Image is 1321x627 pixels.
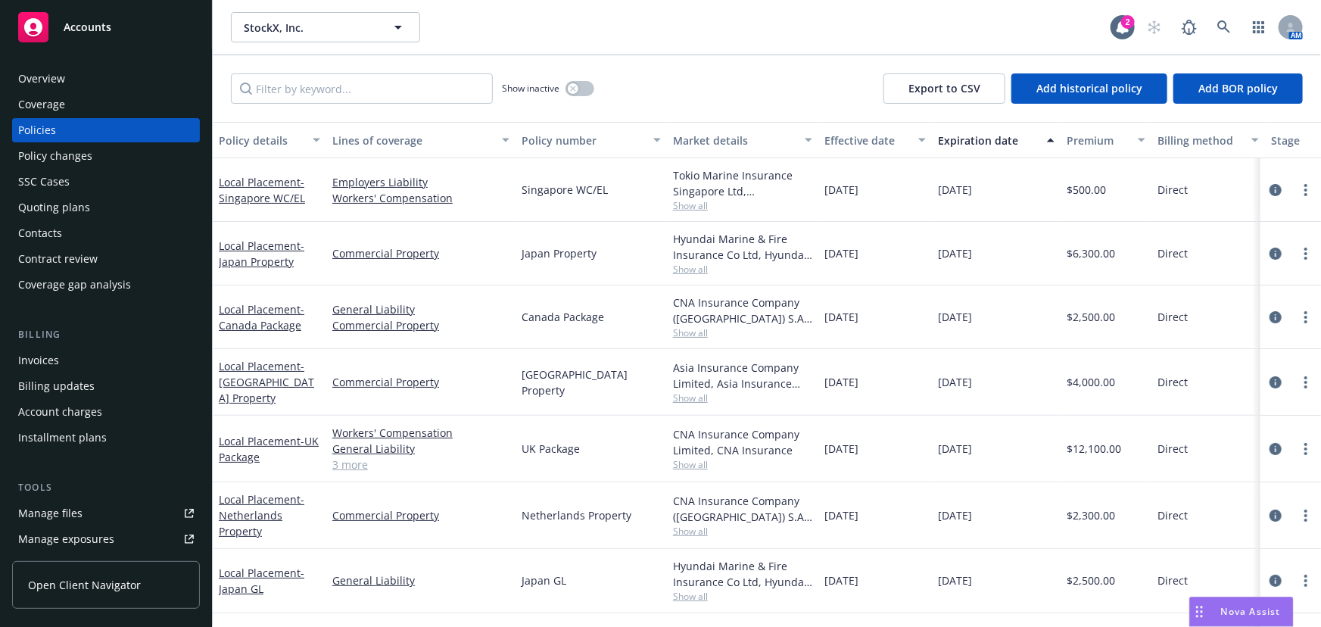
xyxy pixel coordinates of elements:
div: Account charges [18,400,102,424]
div: CNA Insurance Company ([GEOGRAPHIC_DATA]) S.A., CNA Insurance [673,493,812,525]
button: StockX, Inc. [231,12,420,42]
span: Direct [1157,507,1188,523]
div: Invoices [18,348,59,373]
a: circleInformation [1266,373,1285,391]
a: Accounts [12,6,200,48]
span: [DATE] [824,441,858,457]
a: Account charges [12,400,200,424]
div: Policy details [219,133,304,148]
a: Invoices [12,348,200,373]
input: Filter by keyword... [231,73,493,104]
a: circleInformation [1266,572,1285,590]
span: - Netherlands Property [219,492,304,538]
a: Overview [12,67,200,91]
a: more [1297,440,1315,458]
div: Expiration date [938,133,1038,148]
div: Coverage [18,92,65,117]
span: - Singapore WC/EL [219,175,305,205]
div: CNA Insurance Company Limited, CNA Insurance [673,426,812,458]
span: [DATE] [938,182,972,198]
div: Hyundai Marine & Fire Insurance Co Ltd, Hyundai Insurance [673,231,812,263]
div: Billing updates [18,374,95,398]
a: circleInformation [1266,507,1285,525]
div: Lines of coverage [332,133,493,148]
div: Manage files [18,501,83,526]
a: Billing updates [12,374,200,398]
a: General Liability [332,441,509,457]
a: 3 more [332,457,509,473]
a: Start snowing [1139,12,1170,42]
span: Netherlands Property [522,507,631,523]
div: SSC Cases [18,170,70,194]
a: Contract review [12,247,200,271]
span: Direct [1157,572,1188,588]
span: Direct [1157,374,1188,390]
span: Show inactive [502,82,559,95]
a: Search [1209,12,1239,42]
span: [DATE] [824,182,858,198]
a: Local Placement [219,239,304,269]
a: Local Placement [219,359,314,405]
a: Contacts [12,221,200,245]
div: Asia Insurance Company Limited, Asia Insurance Company Limited [673,360,812,391]
a: more [1297,245,1315,263]
span: Japan GL [522,572,566,588]
a: Quoting plans [12,195,200,220]
a: Coverage [12,92,200,117]
a: Switch app [1244,12,1274,42]
span: Export to CSV [908,81,980,95]
span: - Japan GL [219,566,304,596]
span: Nova Assist [1221,605,1281,618]
button: Policy number [516,122,667,158]
a: Manage files [12,501,200,526]
button: Nova Assist [1189,597,1294,627]
span: Show all [673,458,812,471]
div: Drag to move [1190,597,1209,626]
a: circleInformation [1266,181,1285,199]
a: Commercial Property [332,374,509,390]
span: Show all [673,199,812,212]
div: Stage [1271,133,1318,148]
div: Policies [18,118,56,142]
span: $4,000.00 [1067,374,1115,390]
span: [DATE] [938,374,972,390]
div: Tokio Marine Insurance Singapore Ltd, [GEOGRAPHIC_DATA] Marine America [673,167,812,199]
span: [DATE] [824,507,858,523]
span: Show all [673,525,812,538]
a: more [1297,373,1315,391]
span: Japan Property [522,245,597,261]
span: Show all [673,590,812,603]
span: $500.00 [1067,182,1106,198]
span: [DATE] [824,374,858,390]
span: Show all [673,263,812,276]
a: Local Placement [219,175,305,205]
a: Report a Bug [1174,12,1204,42]
button: Expiration date [932,122,1061,158]
span: [DATE] [938,245,972,261]
span: [DATE] [824,245,858,261]
button: Policy details [213,122,326,158]
span: $6,300.00 [1067,245,1115,261]
div: 2 [1121,15,1135,29]
a: General Liability [332,572,509,588]
a: Installment plans [12,426,200,450]
div: Billing [12,327,200,342]
span: Add BOR policy [1198,81,1278,95]
span: [DATE] [824,572,858,588]
a: Commercial Property [332,507,509,523]
div: Billing method [1157,133,1242,148]
button: Lines of coverage [326,122,516,158]
button: Add historical policy [1011,73,1167,104]
span: - [GEOGRAPHIC_DATA] Property [219,359,314,405]
span: StockX, Inc. [244,20,375,36]
button: Effective date [818,122,932,158]
span: [DATE] [938,572,972,588]
div: Hyundai Marine & Fire Insurance Co Ltd, Hyundai Insurance [673,558,812,590]
a: Policies [12,118,200,142]
a: circleInformation [1266,245,1285,263]
span: [DATE] [938,507,972,523]
span: [GEOGRAPHIC_DATA] Property [522,367,661,398]
span: $2,300.00 [1067,507,1115,523]
span: Accounts [64,21,111,33]
a: Workers' Compensation [332,190,509,206]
